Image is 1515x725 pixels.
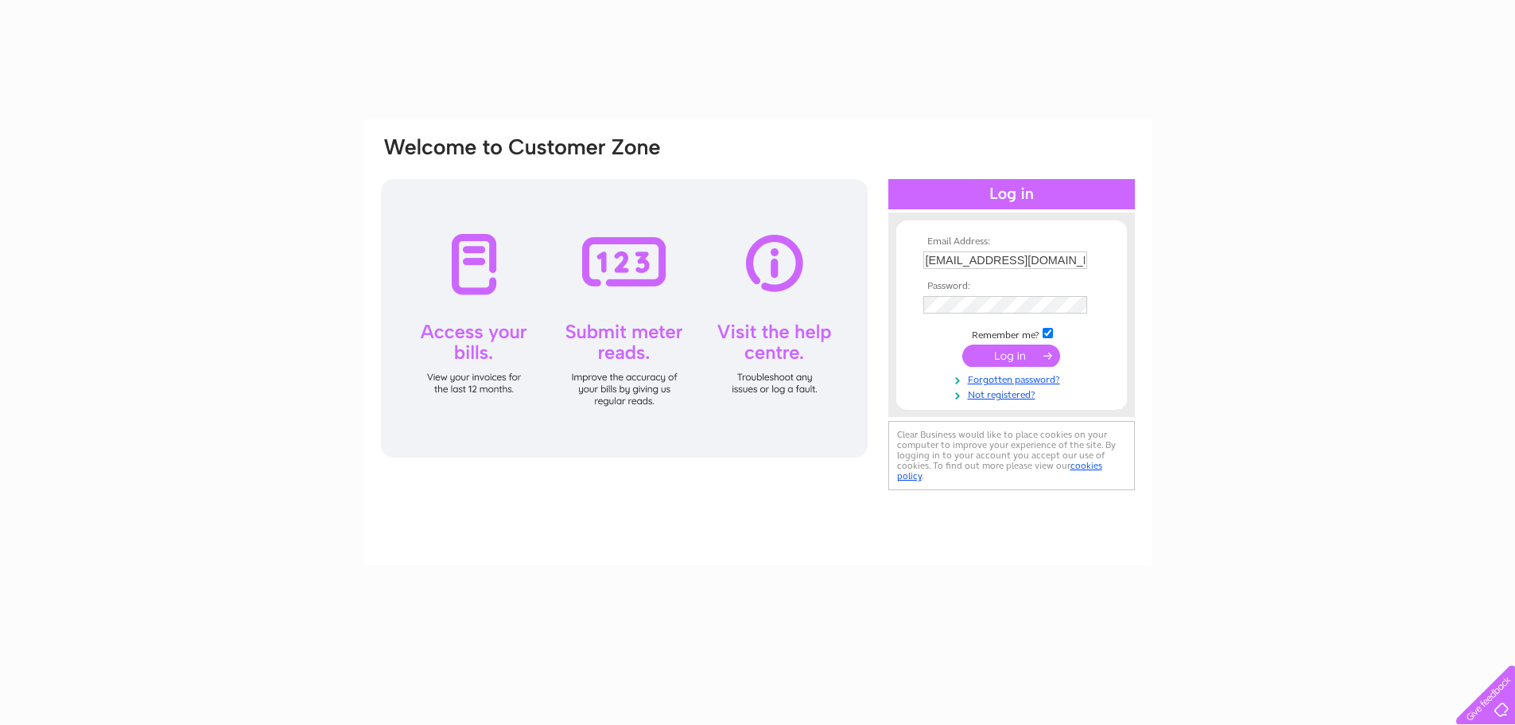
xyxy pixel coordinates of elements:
[919,325,1104,341] td: Remember me?
[923,386,1104,401] a: Not registered?
[897,460,1102,481] a: cookies policy
[888,421,1135,490] div: Clear Business would like to place cookies on your computer to improve your experience of the sit...
[919,281,1104,292] th: Password:
[962,345,1060,367] input: Submit
[923,371,1104,386] a: Forgotten password?
[919,236,1104,248] th: Email Address:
